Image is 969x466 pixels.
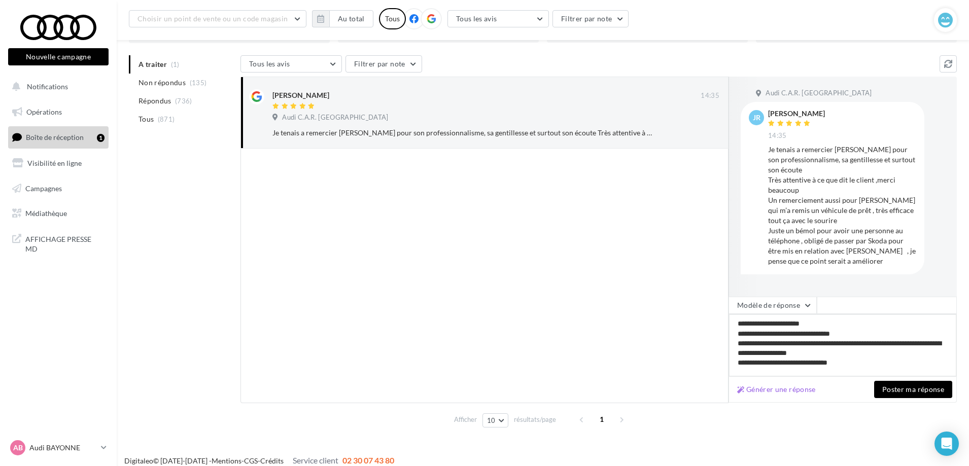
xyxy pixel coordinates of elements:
[240,55,342,73] button: Tous les avis
[768,131,787,140] span: 14:35
[766,89,872,98] span: Audi C.A.R. [GEOGRAPHIC_DATA]
[342,455,394,465] span: 02 30 07 43 80
[6,153,111,174] a: Visibilité en ligne
[514,415,556,424] span: résultats/page
[124,456,153,465] a: Digitaleo
[29,443,97,453] p: Audi BAYONNE
[244,456,258,465] a: CGS
[27,82,68,91] span: Notifications
[190,79,207,87] span: (135)
[487,416,496,424] span: 10
[282,113,388,122] span: Audi C.A.R. [GEOGRAPHIC_DATA]
[25,209,67,218] span: Médiathèque
[13,443,23,453] span: AB
[935,432,959,456] div: Open Intercom Messenger
[482,413,508,427] button: 10
[293,455,338,465] span: Service client
[447,10,549,27] button: Tous les avis
[139,96,171,106] span: Répondus
[312,10,373,27] button: Au total
[454,415,477,424] span: Afficher
[25,232,105,254] span: AFFICHAGE PRESSE MD
[25,184,62,192] span: Campagnes
[753,113,760,123] span: Jr
[594,411,610,427] span: 1
[249,59,290,68] span: Tous les avis
[129,10,306,27] button: Choisir un point de vente ou un code magasin
[6,228,111,258] a: AFFICHAGE PRESSE MD
[379,8,406,29] div: Tous
[729,297,817,314] button: Modèle de réponse
[27,159,82,167] span: Visibilité en ligne
[260,456,284,465] a: Crédits
[212,456,241,465] a: Mentions
[139,114,154,124] span: Tous
[175,97,192,105] span: (736)
[6,203,111,224] a: Médiathèque
[768,110,825,117] div: [PERSON_NAME]
[8,438,109,457] a: AB Audi BAYONNE
[874,381,952,398] button: Poster ma réponse
[97,134,105,142] div: 1
[733,383,820,396] button: Générer une réponse
[6,178,111,199] a: Campagnes
[272,128,653,138] div: Je tenais a remercier [PERSON_NAME] pour son professionnalisme, sa gentillesse et surtout son éco...
[137,14,288,23] span: Choisir un point de vente ou un code magasin
[552,10,629,27] button: Filtrer par note
[6,76,107,97] button: Notifications
[345,55,422,73] button: Filtrer par note
[6,101,111,123] a: Opérations
[8,48,109,65] button: Nouvelle campagne
[26,107,62,116] span: Opérations
[124,456,394,465] span: © [DATE]-[DATE] - - -
[768,145,916,266] div: Je tenais a remercier [PERSON_NAME] pour son professionnalisme, sa gentillesse et surtout son éco...
[456,14,497,23] span: Tous les avis
[701,91,719,100] span: 14:35
[329,10,373,27] button: Au total
[158,115,175,123] span: (871)
[26,133,84,141] span: Boîte de réception
[139,78,186,88] span: Non répondus
[272,90,329,100] div: [PERSON_NAME]
[6,126,111,148] a: Boîte de réception1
